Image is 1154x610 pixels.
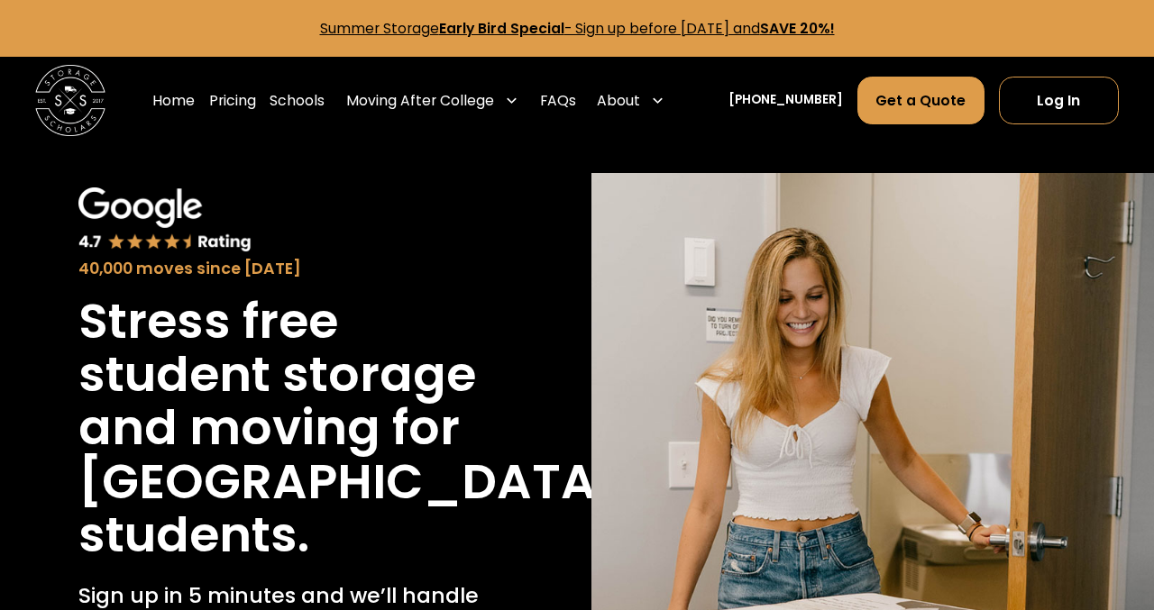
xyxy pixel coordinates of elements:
[540,76,576,125] a: FAQs
[346,90,494,112] div: Moving After College
[857,77,985,124] a: Get a Quote
[78,295,484,455] h1: Stress free student storage and moving for
[209,76,256,125] a: Pricing
[78,455,620,508] h1: [GEOGRAPHIC_DATA]
[320,19,835,38] a: Summer StorageEarly Bird Special- Sign up before [DATE] andSAVE 20%!
[999,77,1119,124] a: Log In
[591,76,673,125] div: About
[78,187,252,253] img: Google 4.7 star rating
[78,257,484,280] div: 40,000 moves since [DATE]
[439,19,564,38] strong: Early Bird Special
[270,76,325,125] a: Schools
[728,91,843,110] a: [PHONE_NUMBER]
[152,76,195,125] a: Home
[760,19,835,38] strong: SAVE 20%!
[35,65,105,135] img: Storage Scholars main logo
[597,90,640,112] div: About
[78,508,309,561] h1: students.
[339,76,526,125] div: Moving After College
